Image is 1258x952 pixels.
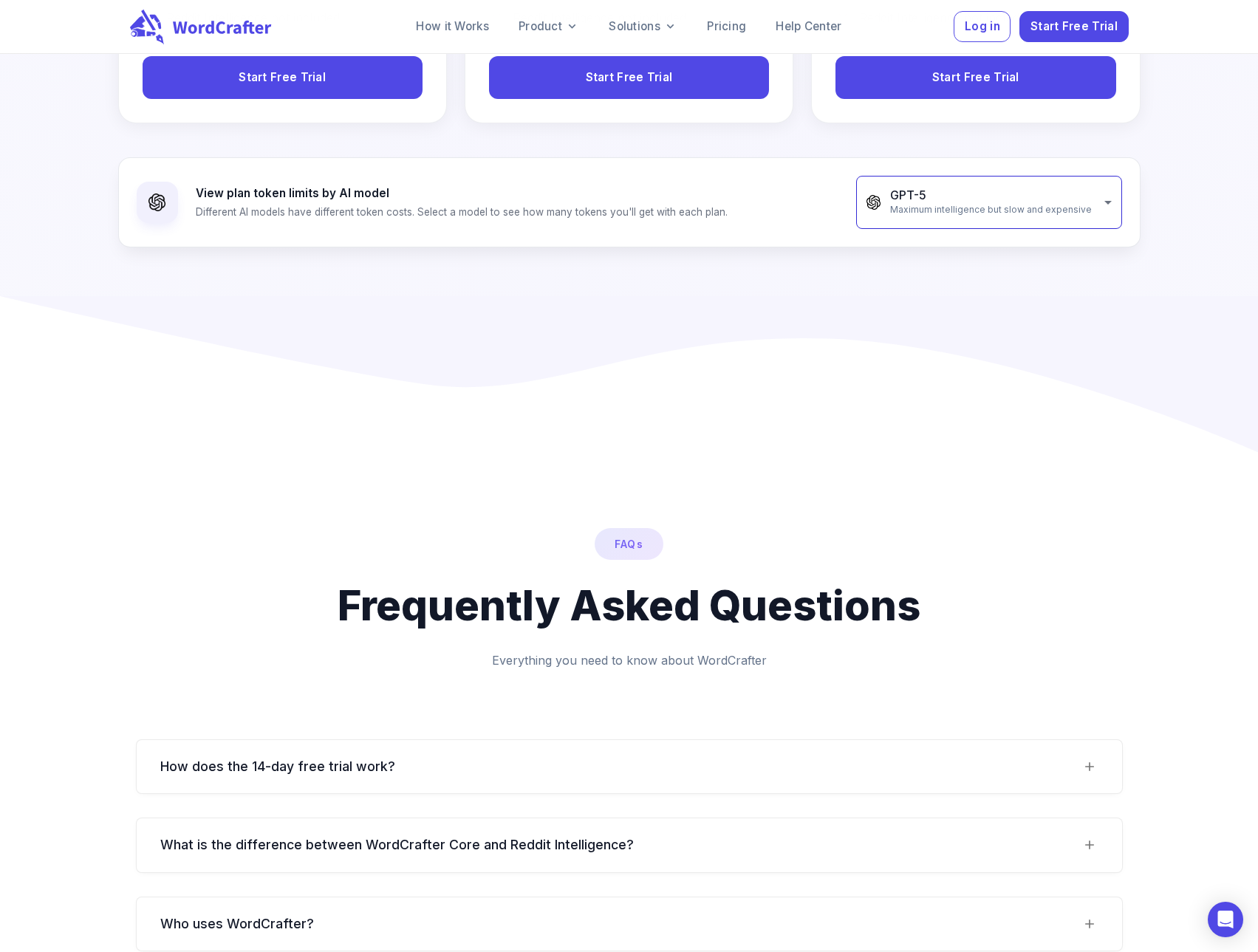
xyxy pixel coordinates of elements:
[489,56,769,100] button: Start Free Trial
[338,578,920,634] h2: Frequently Asked Questions
[160,915,314,933] h6: Who uses WordCrafter?
[137,897,1122,951] div: Who uses WordCrafter?
[137,740,1122,793] div: How does the 14-day free trial work?
[835,56,1115,100] button: Start Free Trial
[586,68,673,88] span: Start Free Trial
[764,12,853,41] a: Help Center
[196,205,728,219] p: Different AI models have different token costs. Select a model to see how many tokens you'll get ...
[695,12,758,41] a: Pricing
[890,202,1092,217] span: Maximum intelligence but slow and expensive
[160,758,395,775] h6: How does the 14-day free trial work?
[143,56,423,100] button: Start Free Trial
[404,12,501,41] a: How it Works
[196,185,728,202] p: View plan token limits by AI model
[507,12,591,41] a: Product
[137,818,1122,871] div: What is the difference between WordCrafter Core and Reddit Intelligence?
[239,68,326,88] span: Start Free Trial
[597,530,662,558] p: FAQs
[597,12,689,41] a: Solutions
[1030,17,1118,37] span: Start Free Trial
[932,68,1019,88] span: Start Free Trial
[890,188,1092,202] p: GPT-5
[148,194,166,211] img: GPT-5
[965,17,1000,37] span: Log in
[160,836,634,854] h6: What is the difference between WordCrafter Core and Reddit Intelligence?
[1019,11,1128,43] button: Start Free Trial
[492,652,767,704] h6: Everything you need to know about WordCrafter
[856,176,1122,229] div: GPT-5Maximum intelligence but slow and expensive
[954,11,1011,43] button: Log in
[1208,902,1243,937] div: Open Intercom Messenger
